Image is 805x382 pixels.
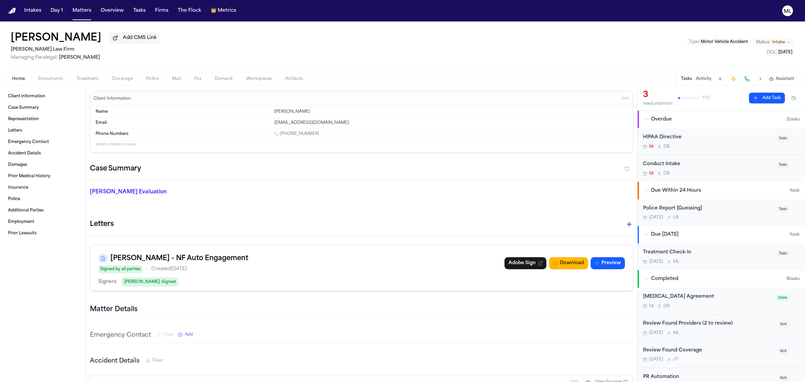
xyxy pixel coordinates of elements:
h1: Letters [90,219,114,230]
span: Add CMS Link [123,35,157,41]
div: Open task: Review Found Providers (2 to review) [638,315,805,341]
div: PR Automation [643,373,774,381]
button: Completed8tasks [638,270,805,288]
div: Open task: Police Report [Guessing] [638,199,805,226]
button: Intakes [21,5,44,17]
h2: Case Summary [90,163,141,174]
button: Edit [620,93,631,104]
span: Managing Paralegal: [11,55,58,60]
button: Firms [152,5,171,17]
button: Clear Emergency Contact [158,332,174,337]
span: D B [663,144,670,149]
button: The Flock [175,5,204,17]
span: Motor Vehicle Accident [701,40,748,44]
button: Download [549,257,588,269]
img: Finch Logo [8,8,16,14]
div: Open task: Conduct Intake [638,155,805,182]
span: Status: [756,40,770,45]
span: [DATE] [778,50,792,54]
button: Edit DOL: 2025-09-19 [765,49,794,56]
a: Case Summary [5,102,80,113]
a: Insurance [5,182,80,193]
span: Mail [172,76,181,82]
span: Coverage [112,76,132,82]
button: Create Immediate Task [729,74,738,84]
button: Overdue2tasks [638,111,805,128]
span: Signed by all parties [98,265,143,273]
span: Home [12,76,25,82]
span: L B [673,215,679,220]
div: Open task: Retainer Agreement [638,288,805,315]
span: D B [663,171,670,176]
button: Add CMS Link [109,33,160,43]
span: M L [673,330,680,336]
h3: Emergency Contact [90,331,151,340]
span: 1d [649,171,653,176]
div: Open task: Treatment Check-In [638,243,805,270]
button: Due [DATE]1task [638,226,805,243]
h1: [PERSON_NAME] [11,32,101,44]
a: Home [8,8,16,14]
p: 9 empty fields not shown. [96,142,628,147]
span: N/A [778,375,789,381]
span: Fax [194,76,201,82]
span: 1d [649,144,653,149]
span: Due Within 24 Hours [651,187,701,194]
a: Representation [5,114,80,125]
span: J T [673,357,678,362]
div: Conduct Intake [643,160,773,168]
button: Edit matter name [11,32,101,44]
a: Damages [5,159,80,170]
button: Preview [591,257,625,269]
h3: Client Information [92,96,132,101]
span: Due [DATE] [651,231,679,238]
p: Signers: [98,278,117,286]
span: Todo [777,162,789,168]
button: Edit Type: Motor Vehicle Accident [687,39,750,45]
span: Todo [777,135,789,142]
div: Review Found Coverage [643,347,774,354]
span: 1 / 12 [702,95,710,101]
button: Add Task [715,74,725,84]
a: Adobe Sign [504,257,546,269]
span: Clear [152,358,163,363]
span: Type : [689,40,700,44]
p: Created [DATE] [151,265,187,273]
button: Overview [98,5,126,17]
span: [DATE] [649,357,663,362]
span: 1d [649,303,653,309]
span: Police [146,76,159,82]
span: N/A [778,348,789,354]
span: Demand [215,76,233,82]
span: Add [185,332,193,337]
span: Clear [164,332,174,337]
span: [DATE] [649,215,663,220]
button: Tasks [681,76,692,82]
div: Open task: Review Found Coverage [638,341,805,368]
span: Completed [651,276,678,282]
div: need attention [643,101,673,106]
button: Activity [696,76,711,82]
span: Overdue [651,116,672,123]
div: HIPAA Directive [643,134,773,141]
button: Tasks [130,5,148,17]
button: Add New [178,332,193,337]
span: Phone Numbers [96,131,128,137]
span: [PERSON_NAME] : Signed [121,277,178,287]
div: Open task: HIPAA Directive [638,128,805,155]
span: 2 task s [787,117,800,122]
span: [DATE] [649,259,663,265]
span: N/A [778,321,789,328]
span: Done [776,295,789,301]
a: Client Information [5,91,80,102]
p: [PERSON_NAME] Evaluation [90,188,266,196]
dt: Email [96,120,270,126]
button: Day 1 [48,5,66,17]
button: Assistant [769,76,794,82]
a: Matters [70,5,94,17]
